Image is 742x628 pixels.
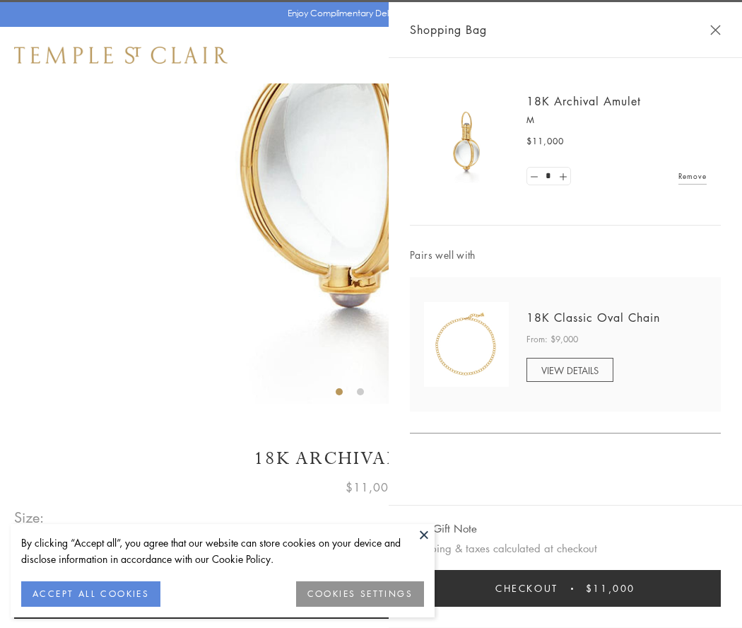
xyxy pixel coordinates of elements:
[678,168,707,184] a: Remove
[526,93,641,109] a: 18K Archival Amulet
[424,302,509,387] img: N88865-OV18
[526,332,578,347] span: From: $9,000
[14,506,45,529] span: Size:
[527,168,541,185] a: Set quantity to 0
[296,581,424,607] button: COOKIES SETTINGS
[14,446,728,471] h1: 18K Archival Amulet
[586,581,635,596] span: $11,000
[526,113,707,127] p: M
[14,47,228,64] img: Temple St. Clair
[541,364,599,377] span: VIEW DETAILS
[21,535,424,567] div: By clicking “Accept all”, you agree that our website can store cookies on your device and disclos...
[410,21,487,39] span: Shopping Bag
[526,134,564,149] span: $11,000
[555,168,570,185] a: Set quantity to 2
[410,247,721,263] span: Pairs well with
[288,6,448,21] p: Enjoy Complimentary Delivery & Returns
[21,581,160,607] button: ACCEPT ALL COOKIES
[410,520,477,537] button: Add Gift Note
[526,358,613,382] a: VIEW DETAILS
[424,99,509,184] img: 18K Archival Amulet
[410,570,721,607] button: Checkout $11,000
[410,540,721,557] p: Shipping & taxes calculated at checkout
[346,478,396,496] span: $11,000
[495,581,558,596] span: Checkout
[710,25,721,35] button: Close Shopping Bag
[526,310,660,325] a: 18K Classic Oval Chain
